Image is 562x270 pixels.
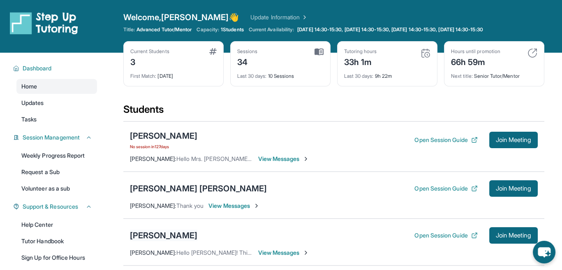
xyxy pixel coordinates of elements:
[496,233,531,238] span: Join Meeting
[303,249,309,256] img: Chevron-Right
[496,186,531,191] span: Join Meeting
[237,55,258,68] div: 34
[496,137,531,142] span: Join Meeting
[489,227,538,244] button: Join Meeting
[421,48,430,58] img: card
[451,48,500,55] div: Hours until promotion
[176,155,548,162] span: Hello Mrs. [PERSON_NAME]! I hope im not bothering but I was wondering if you wanted to continue w...
[123,26,135,33] span: Title:
[123,12,239,23] span: Welcome, [PERSON_NAME] 👋
[21,99,44,107] span: Updates
[221,26,244,33] span: 1 Students
[451,73,473,79] span: Next title :
[16,234,97,249] a: Tutor Handbook
[130,73,157,79] span: First Match :
[344,55,377,68] div: 33h 1m
[209,48,217,55] img: card
[130,55,169,68] div: 3
[176,249,427,256] span: Hello [PERSON_NAME]! This is a reminder of [PERSON_NAME]'s session at 6:00. See you there!
[130,202,176,209] span: [PERSON_NAME] :
[21,82,37,91] span: Home
[16,112,97,127] a: Tasks
[23,64,52,72] span: Dashboard
[489,132,538,148] button: Join Meeting
[197,26,219,33] span: Capacity:
[16,79,97,94] a: Home
[489,180,538,197] button: Join Meeting
[250,13,308,21] a: Update Information
[249,26,294,33] span: Current Availability:
[451,68,537,79] div: Senior Tutor/Mentor
[344,68,430,79] div: 9h 22m
[10,12,78,35] img: logo
[237,68,324,79] div: 10 Sessions
[123,103,544,121] div: Students
[414,231,477,240] button: Open Session Guide
[130,249,176,256] span: [PERSON_NAME] :
[130,155,176,162] span: [PERSON_NAME] :
[21,115,37,123] span: Tasks
[16,148,97,163] a: Weekly Progress Report
[19,202,92,211] button: Support & Resources
[130,68,217,79] div: [DATE]
[527,48,537,58] img: card
[130,130,197,142] div: [PERSON_NAME]
[130,230,197,241] div: [PERSON_NAME]
[414,184,477,193] button: Open Session Guide
[176,202,204,209] span: Thank you
[237,48,258,55] div: Sessions
[16,181,97,196] a: Volunteer as a sub
[23,202,78,211] span: Support & Resources
[208,202,260,210] span: View Messages
[16,250,97,265] a: Sign Up for Office Hours
[130,48,169,55] div: Current Students
[297,26,483,33] span: [DATE] 14:30-15:30, [DATE] 14:30-15:30, [DATE] 14:30-15:30, [DATE] 14:30-15:30
[16,95,97,110] a: Updates
[315,48,324,56] img: card
[344,48,377,55] div: Tutoring hours
[136,26,192,33] span: Advanced Tutor/Mentor
[451,55,500,68] div: 66h 59m
[533,241,555,263] button: chat-button
[16,165,97,179] a: Request a Sub
[258,155,310,163] span: View Messages
[253,202,260,209] img: Chevron-Right
[23,133,80,142] span: Session Management
[414,136,477,144] button: Open Session Guide
[19,133,92,142] button: Session Management
[344,73,374,79] span: Last 30 days :
[300,13,308,21] img: Chevron Right
[19,64,92,72] button: Dashboard
[130,143,197,150] span: No session in 127 days
[296,26,484,33] a: [DATE] 14:30-15:30, [DATE] 14:30-15:30, [DATE] 14:30-15:30, [DATE] 14:30-15:30
[237,73,267,79] span: Last 30 days :
[303,156,309,162] img: Chevron-Right
[130,183,267,194] div: [PERSON_NAME] [PERSON_NAME]
[16,217,97,232] a: Help Center
[258,249,310,257] span: View Messages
